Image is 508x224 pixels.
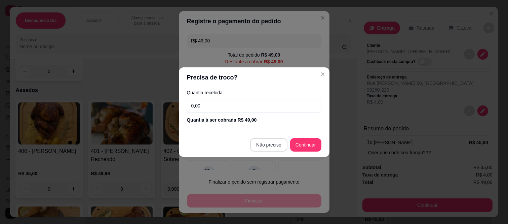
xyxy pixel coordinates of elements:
[317,69,328,79] button: Close
[187,117,321,123] div: Quantia à ser cobrada R$ 49,00
[250,138,287,152] button: Não preciso
[187,90,321,95] label: Quantia recebida
[290,138,321,152] button: Continuar
[179,67,329,88] header: Precisa de troco?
